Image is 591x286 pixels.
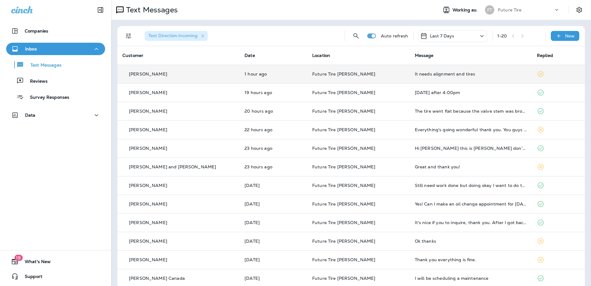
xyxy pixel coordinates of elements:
span: 19 [14,255,23,261]
div: Ok thanks [415,239,527,244]
p: [PERSON_NAME] [129,220,167,225]
p: Text Messages [124,5,178,15]
p: Sep 23, 2025 01:49 PM [244,109,302,114]
div: The tire went flat because the valve stem was broken, perhaps during the mounting of the new tire... [415,109,527,114]
p: Sep 24, 2025 09:12 AM [244,71,302,76]
button: Data [6,109,105,121]
p: Last 7 Days [430,33,454,38]
span: Future Tire [PERSON_NAME] [312,164,376,170]
span: Future Tire [PERSON_NAME] [312,275,376,281]
button: Inbox [6,43,105,55]
div: FT [485,5,494,15]
span: Future Tire [PERSON_NAME] [312,127,376,132]
p: Data [25,113,36,118]
p: Sep 21, 2025 08:22 AM [244,276,302,281]
p: [PERSON_NAME] [129,109,167,114]
button: 19What's New [6,255,105,268]
span: Support [19,274,42,281]
span: Location [312,53,330,58]
p: Sep 23, 2025 10:33 AM [244,164,302,169]
p: Text Messages [24,63,62,68]
span: Future Tire [PERSON_NAME] [312,257,376,262]
div: Great and thank you! [415,164,527,169]
p: [PERSON_NAME] [129,71,167,76]
span: Text Direction : Incoming [148,33,198,38]
p: Future Tire [498,7,522,12]
div: I will be scheduling a maintenance [415,276,527,281]
button: Companies [6,25,105,37]
button: Search Messages [350,30,362,42]
span: What's New [19,259,51,266]
p: [PERSON_NAME] [129,183,167,188]
p: [PERSON_NAME] Canada [129,276,185,281]
button: Survey Responses [6,90,105,103]
p: [PERSON_NAME] [129,127,167,132]
div: Thank you everything is fine. [415,257,527,262]
span: Future Tire [PERSON_NAME] [312,238,376,244]
button: Support [6,270,105,283]
span: Date [244,53,255,58]
div: Yes! Can I make an oil change appointment for Friday around 2:30? I also think my two front tires... [415,201,527,206]
p: Inbox [25,46,37,51]
p: Companies [25,28,48,33]
p: [PERSON_NAME] [129,90,167,95]
span: Future Tire [PERSON_NAME] [312,220,376,225]
div: It's nice if you to inquire, thank you. After I got back to California, I sold the RV, so I don't... [415,220,527,225]
button: Text Messages [6,58,105,71]
div: Friday after 4:00pm [415,90,527,95]
p: Sep 21, 2025 08:42 AM [244,257,302,262]
p: Sep 22, 2025 09:44 AM [244,220,302,225]
span: Working as: [453,7,479,13]
button: Reviews [6,74,105,87]
span: Future Tire [PERSON_NAME] [312,145,376,151]
p: Sep 23, 2025 02:38 PM [244,90,302,95]
button: Filters [122,30,135,42]
div: Still need work done but doing okay I want to do the front brakes in October [415,183,527,188]
button: Collapse Sidebar [92,4,109,16]
p: [PERSON_NAME] [129,201,167,206]
span: Future Tire [PERSON_NAME] [312,71,376,77]
p: Sep 22, 2025 03:13 PM [244,201,302,206]
span: Future Tire [PERSON_NAME] [312,201,376,207]
div: 1 - 20 [497,33,507,38]
p: Sep 23, 2025 08:25 AM [244,183,302,188]
div: Hi Eric this is John I don't know who you are but don't ever send me another text thank you [415,146,527,151]
span: Future Tire [PERSON_NAME] [312,90,376,95]
span: Replied [537,53,553,58]
p: [PERSON_NAME] and [PERSON_NAME] [129,164,216,169]
span: Message [415,53,434,58]
span: Future Tire [PERSON_NAME] [312,108,376,114]
p: Sep 22, 2025 08:28 AM [244,239,302,244]
span: Customer [122,53,143,58]
p: [PERSON_NAME] [129,239,167,244]
p: New [565,33,575,38]
p: Sep 23, 2025 10:44 AM [244,146,302,151]
p: [PERSON_NAME] [129,146,167,151]
div: Text Direction:Incoming [145,31,208,41]
button: Settings [574,4,585,15]
div: Everything's going wonderful thank you. You guys are awesome. [415,127,527,132]
p: Reviews [24,79,48,84]
p: Sep 23, 2025 11:49 AM [244,127,302,132]
div: It needs alignment and tires [415,71,527,76]
p: Survey Responses [24,95,69,101]
p: Auto refresh [381,33,408,38]
span: Future Tire [PERSON_NAME] [312,183,376,188]
p: [PERSON_NAME] [129,257,167,262]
